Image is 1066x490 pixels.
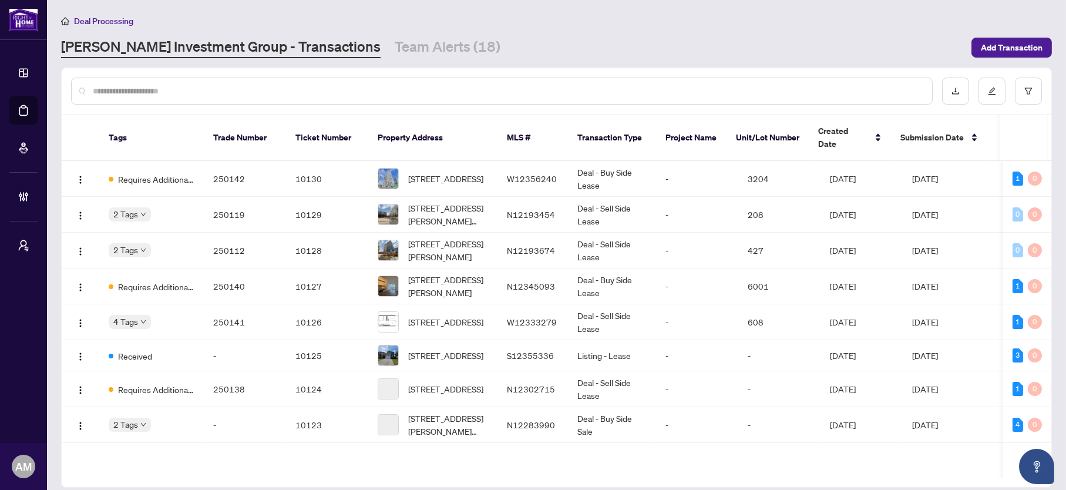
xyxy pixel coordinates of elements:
[568,161,656,197] td: Deal - Buy Side Lease
[656,304,738,340] td: -
[408,316,483,328] span: [STREET_ADDRESS]
[71,205,90,224] button: Logo
[981,38,1043,57] span: Add Transaction
[988,87,996,95] span: edit
[76,352,85,361] img: Logo
[1024,87,1033,95] span: filter
[903,304,1003,340] td: [DATE]
[507,350,554,361] span: S12355336
[903,233,1003,269] td: [DATE]
[204,161,286,197] td: 250142
[951,87,960,95] span: download
[1013,207,1023,221] div: 0
[1013,315,1023,329] div: 1
[140,319,146,325] span: down
[903,197,1003,233] td: [DATE]
[1028,382,1042,396] div: 0
[408,349,483,362] span: [STREET_ADDRESS]
[900,131,964,144] span: Submission Date
[378,345,398,365] img: thumbnail-img
[74,16,133,26] span: Deal Processing
[71,277,90,296] button: Logo
[568,233,656,269] td: Deal - Sell Side Lease
[568,115,656,161] th: Transaction Type
[15,458,32,475] span: AM
[903,161,1003,197] td: [DATE]
[1028,172,1042,186] div: 0
[71,380,90,398] button: Logo
[1013,418,1023,432] div: 4
[497,115,568,161] th: MLS #
[408,273,488,299] span: [STREET_ADDRESS][PERSON_NAME]
[891,115,991,161] th: Submission Date
[656,161,738,197] td: -
[656,371,738,407] td: -
[903,371,1003,407] td: [DATE]
[903,269,1003,304] td: [DATE]
[1013,279,1023,293] div: 1
[140,247,146,253] span: down
[204,371,286,407] td: 250138
[1028,279,1042,293] div: 0
[378,169,398,189] img: thumbnail-img
[76,211,85,220] img: Logo
[656,115,727,161] th: Project Name
[568,304,656,340] td: Deal - Sell Side Lease
[830,350,856,361] span: [DATE]
[738,340,820,371] td: -
[71,346,90,365] button: Logo
[1019,449,1054,484] button: Open asap
[286,233,368,269] td: 10128
[830,384,856,394] span: [DATE]
[903,340,1003,371] td: [DATE]
[286,269,368,304] td: 10127
[378,240,398,260] img: thumbnail-img
[1013,348,1023,363] div: 3
[568,269,656,304] td: Deal - Buy Side Lease
[738,371,820,407] td: -
[507,419,555,430] span: N12283990
[76,175,85,184] img: Logo
[830,281,856,291] span: [DATE]
[76,283,85,292] img: Logo
[76,385,85,395] img: Logo
[942,78,969,105] button: download
[378,312,398,332] img: thumbnail-img
[71,313,90,331] button: Logo
[204,340,286,371] td: -
[1013,172,1023,186] div: 1
[76,318,85,328] img: Logo
[1028,315,1042,329] div: 0
[140,422,146,428] span: down
[118,173,194,186] span: Requires Additional Docs
[286,161,368,197] td: 10130
[568,371,656,407] td: Deal - Sell Side Lease
[738,304,820,340] td: 608
[656,197,738,233] td: -
[568,197,656,233] td: Deal - Sell Side Lease
[286,407,368,443] td: 10123
[71,169,90,188] button: Logo
[118,280,194,293] span: Requires Additional Docs
[408,382,483,395] span: [STREET_ADDRESS]
[1028,243,1042,257] div: 0
[99,115,204,161] th: Tags
[368,115,497,161] th: Property Address
[818,125,867,150] span: Created Date
[830,209,856,220] span: [DATE]
[656,340,738,371] td: -
[568,407,656,443] td: Deal - Buy Side Sale
[830,245,856,256] span: [DATE]
[204,115,286,161] th: Trade Number
[113,207,138,221] span: 2 Tags
[76,421,85,431] img: Logo
[408,202,488,227] span: [STREET_ADDRESS][PERSON_NAME][PERSON_NAME]
[1028,348,1042,363] div: 0
[140,212,146,217] span: down
[118,350,152,363] span: Received
[738,269,820,304] td: 6001
[507,281,555,291] span: N12345093
[408,172,483,185] span: [STREET_ADDRESS]
[113,243,138,257] span: 2 Tags
[971,38,1052,58] button: Add Transaction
